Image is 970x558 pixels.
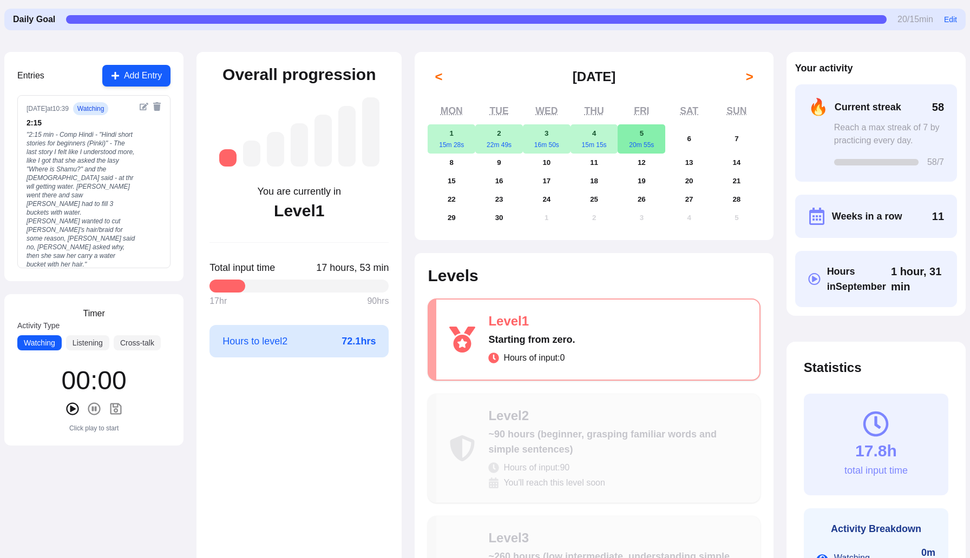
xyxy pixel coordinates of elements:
span: Weeks in a row [832,209,902,224]
div: Level 6: ~1,750 hours (advanced, understanding native media with effort) [338,106,356,167]
div: Level 1 [488,313,746,330]
button: September 1, 202515m 28s [428,124,475,154]
div: Level 2 [488,407,746,424]
h3: Timer [83,307,104,320]
button: September 24, 2025 [523,190,571,209]
abbr: Sunday [726,105,746,116]
abbr: Saturday [680,105,698,116]
abbr: September 27, 2025 [685,195,693,203]
button: September 2, 202522m 49s [475,124,523,154]
div: Click play to start [69,424,119,433]
button: October 1, 2025 [523,209,571,227]
span: Hours to level 2 [222,334,287,349]
h2: Your activity [795,61,957,76]
abbr: September 2, 2025 [497,129,501,137]
button: September 15, 2025 [428,172,475,190]
abbr: October 1, 2025 [545,214,548,222]
button: < [428,66,449,88]
abbr: Tuesday [489,105,508,116]
div: Level 4: ~525 hours (intermediate, understanding more complex conversations) [291,123,308,167]
button: October 3, 2025 [618,209,665,227]
abbr: September 19, 2025 [638,177,646,185]
button: September 18, 2025 [571,172,618,190]
abbr: September 10, 2025 [542,158,550,167]
button: September 25, 2025 [571,190,618,209]
div: Level 3 [488,529,746,547]
span: < [435,68,442,85]
div: 15m 28s [428,141,475,149]
abbr: September 26, 2025 [638,195,646,203]
div: 2 : 15 [27,117,135,128]
div: 17.8h [855,441,897,461]
abbr: September 20, 2025 [685,177,693,185]
button: Edit entry [140,102,148,111]
div: " 2:15 min - Comp Hindi - "Hindi short stories for beginners (Pinki)" - The last story I felt lik... [27,130,135,269]
span: Click to toggle between decimal and time format [891,264,944,294]
button: September 7, 2025 [713,124,761,154]
abbr: October 2, 2025 [592,214,596,222]
abbr: September 24, 2025 [542,195,550,203]
abbr: September 22, 2025 [448,195,456,203]
h3: Entries [17,69,44,82]
div: ~90 hours (beginner, grasping familiar words and simple sentences) [488,427,746,457]
abbr: September 21, 2025 [732,177,740,185]
button: September 28, 2025 [713,190,761,209]
button: September 27, 2025 [665,190,713,209]
span: > [746,68,753,85]
button: October 5, 2025 [713,209,761,227]
span: Current streak [835,99,901,115]
abbr: September 1, 2025 [450,129,454,137]
abbr: September 5, 2025 [640,129,644,137]
button: September 5, 202520m 55s [618,124,665,154]
abbr: September 12, 2025 [638,158,646,167]
button: September 23, 2025 [475,190,523,209]
span: 58 [932,99,944,115]
div: Reach a max streak of 7 by practicing every day. [834,121,944,147]
abbr: Thursday [585,105,604,116]
span: 20 / 15 min [897,13,933,26]
abbr: Monday [441,105,463,116]
div: Starting from zero. [488,332,746,347]
span: You'll reach this level soon [503,476,605,489]
div: total input time [844,463,908,478]
span: Hours of input: 90 [503,461,569,474]
button: September 13, 2025 [665,154,713,172]
abbr: September 28, 2025 [732,195,740,203]
abbr: October 3, 2025 [640,214,644,222]
span: 11 [932,209,944,224]
button: > [739,66,761,88]
button: September 6, 2025 [665,124,713,154]
button: September 22, 2025 [428,190,475,209]
div: 15m 15s [571,141,618,149]
abbr: October 5, 2025 [735,214,738,222]
span: watching [73,102,109,115]
button: September 14, 2025 [713,154,761,172]
div: 22m 49s [475,141,523,149]
button: September 26, 2025 [618,190,665,209]
abbr: September 18, 2025 [590,177,598,185]
abbr: September 4, 2025 [592,129,596,137]
div: 16m 50s [523,141,571,149]
abbr: September 3, 2025 [545,129,548,137]
div: Level 3: ~260 hours (low intermediate, understanding simple conversations) [267,132,284,167]
button: September 17, 2025 [523,172,571,190]
button: September 10, 2025 [523,154,571,172]
span: Daily Goal [13,13,55,26]
button: September 3, 202516m 50s [523,124,571,154]
button: Cross-talk [114,335,161,350]
h2: Overall progression [222,65,376,84]
span: 58 /7 [927,156,944,169]
abbr: September 30, 2025 [495,214,503,222]
button: October 2, 2025 [571,209,618,227]
button: Edit [944,14,957,25]
div: You are currently in [258,184,341,199]
abbr: September 17, 2025 [542,177,550,185]
abbr: September 6, 2025 [687,135,691,143]
button: September 4, 202515m 15s [571,124,618,154]
h2: Levels [428,266,760,285]
abbr: September 8, 2025 [450,158,454,167]
span: 17 hr [209,295,227,308]
button: September 8, 2025 [428,154,475,172]
span: Hours of input: 0 [503,351,565,364]
div: [DATE] at 10:39 [27,104,69,113]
